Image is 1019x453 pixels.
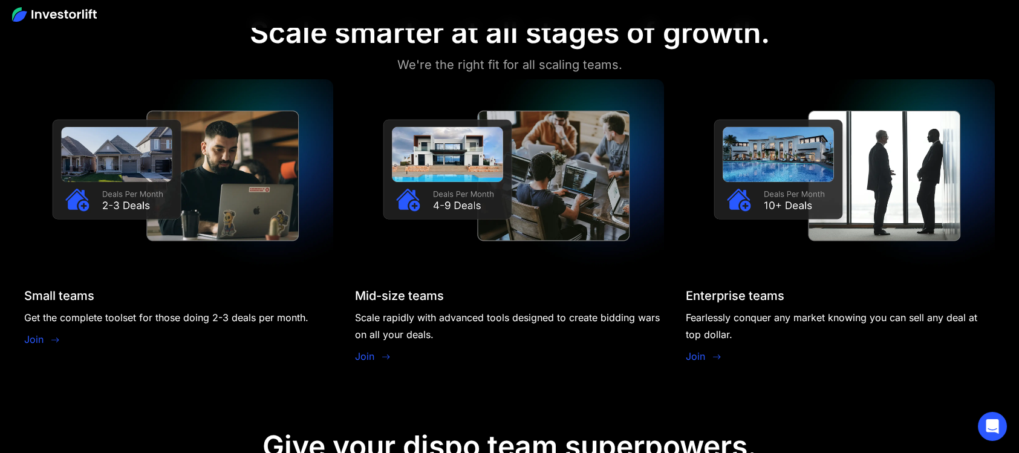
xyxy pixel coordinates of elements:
[397,55,622,74] div: We're the right fit for all scaling teams.
[686,349,705,363] a: Join
[355,309,664,343] div: Scale rapidly with advanced tools designed to create bidding wars on all your deals.
[978,412,1007,441] div: Open Intercom Messenger
[24,309,308,326] div: Get the complete toolset for those doing 2-3 deals per month.
[355,349,374,363] a: Join
[686,288,784,303] div: Enterprise teams
[355,288,444,303] div: Mid-size teams
[250,15,770,50] div: Scale smarter at all stages of growth.
[24,332,44,347] a: Join
[24,288,94,303] div: Small teams
[686,309,995,343] div: Fearlessly conquer any market knowing you can sell any deal at top dollar.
